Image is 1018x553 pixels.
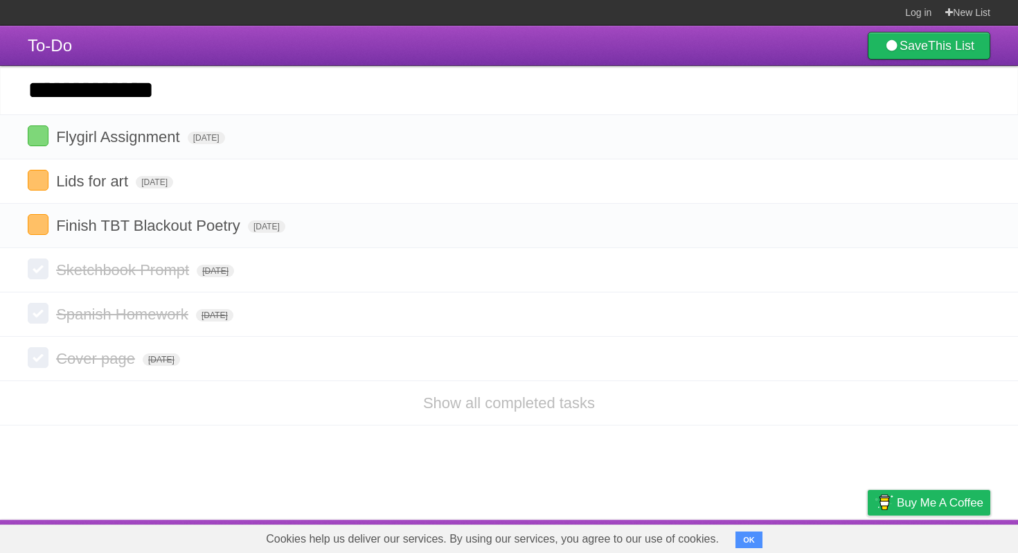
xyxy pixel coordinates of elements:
span: Finish TBT Blackout Poetry [56,217,244,234]
span: Lids for art [56,173,132,190]
span: Cookies help us deliver our services. By using our services, you agree to our use of cookies. [252,525,733,553]
a: Show all completed tasks [423,394,595,412]
a: Suggest a feature [903,523,990,550]
button: OK [735,532,762,548]
span: Sketchbook Prompt [56,261,193,279]
span: [DATE] [136,176,173,188]
span: [DATE] [197,265,234,277]
label: Done [28,214,48,235]
a: Developers [729,523,785,550]
span: Spanish Homework [56,306,192,323]
span: Flygirl Assignment [56,128,184,146]
label: Done [28,258,48,279]
span: [DATE] [188,132,225,144]
a: About [684,523,713,550]
span: [DATE] [196,309,233,322]
span: [DATE] [248,220,285,233]
label: Done [28,170,48,191]
label: Done [28,303,48,324]
img: Buy me a coffee [875,491,893,514]
a: Buy me a coffee [868,490,990,516]
a: Privacy [850,523,886,550]
a: SaveThis List [868,32,990,60]
span: [DATE] [143,353,180,366]
a: Terms [803,523,833,550]
label: Done [28,347,48,368]
span: To-Do [28,36,72,55]
span: Buy me a coffee [897,491,983,515]
label: Done [28,125,48,146]
span: Cover page [56,350,139,367]
b: This List [928,39,974,53]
